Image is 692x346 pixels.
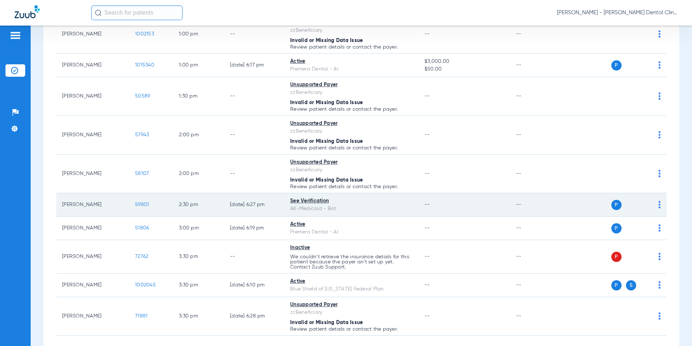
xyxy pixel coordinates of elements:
[173,297,224,336] td: 3:30 PM
[290,301,413,309] div: Unsupported Payer
[424,225,430,231] span: --
[510,54,560,77] td: --
[224,116,284,155] td: --
[173,274,224,297] td: 3:30 PM
[173,217,224,240] td: 3:00 PM
[510,217,560,240] td: --
[290,38,363,43] span: Invalid or Missing Data Issue
[135,225,149,231] span: 51806
[510,193,560,217] td: --
[611,252,622,262] span: P
[658,281,661,289] img: group-dot-blue.svg
[290,244,413,252] div: Inactive
[290,100,363,105] span: Invalid or Missing Data Issue
[290,159,413,166] div: Unsupported Payer
[290,65,413,73] div: Premera Dental - AI
[510,297,560,336] td: --
[424,254,430,259] span: --
[510,77,560,116] td: --
[173,240,224,274] td: 3:30 PM
[424,282,430,288] span: --
[91,5,182,20] input: Search for patients
[56,274,129,297] td: [PERSON_NAME]
[135,62,154,68] span: 1015340
[658,201,661,208] img: group-dot-blue.svg
[290,58,413,65] div: Active
[510,155,560,193] td: --
[135,31,154,37] span: 1002153
[290,120,413,128] div: Unsupported Payer
[424,202,430,207] span: --
[290,145,413,151] p: Review patient details or contact the payer.
[173,116,224,155] td: 2:00 PM
[224,297,284,336] td: [DATE] 6:28 PM
[15,5,40,18] img: Zuub Logo
[290,81,413,89] div: Unsupported Payer
[173,155,224,193] td: 2:00 PM
[224,274,284,297] td: [DATE] 6:10 PM
[135,94,150,99] span: 50589
[135,313,147,319] span: 71881
[290,205,413,213] div: AK-Medicaid - Bot
[658,224,661,232] img: group-dot-blue.svg
[611,200,622,210] span: P
[290,178,363,183] span: Invalid or Missing Data Issue
[611,60,622,71] span: P
[224,15,284,54] td: --
[224,77,284,116] td: --
[290,320,363,325] span: Invalid or Missing Data Issue
[658,253,661,260] img: group-dot-blue.svg
[656,311,692,346] iframe: Chat Widget
[626,280,636,290] span: S
[510,116,560,155] td: --
[290,309,413,316] div: zzBeneficiary
[658,170,661,177] img: group-dot-blue.svg
[56,116,129,155] td: [PERSON_NAME]
[9,31,21,40] img: hamburger-icon
[424,58,504,65] span: $3,000.00
[290,45,413,50] p: Review patient details or contact the payer.
[56,155,129,193] td: [PERSON_NAME]
[290,228,413,236] div: Premera Dental - AI
[290,139,363,144] span: Invalid or Missing Data Issue
[224,240,284,274] td: --
[56,54,129,77] td: [PERSON_NAME]
[290,254,413,270] p: We couldn’t retrieve the insurance details for this patient because the payer isn’t set up yet. C...
[95,9,101,16] img: Search Icon
[290,221,413,228] div: Active
[424,94,430,99] span: --
[510,15,560,54] td: --
[56,77,129,116] td: [PERSON_NAME]
[290,278,413,285] div: Active
[56,217,129,240] td: [PERSON_NAME]
[56,297,129,336] td: [PERSON_NAME]
[290,166,413,174] div: zzBeneficiary
[424,31,430,37] span: --
[135,132,149,137] span: 57943
[135,282,156,288] span: 1002045
[424,171,430,176] span: --
[56,193,129,217] td: [PERSON_NAME]
[135,202,149,207] span: 59801
[290,128,413,135] div: zzBeneficiary
[224,217,284,240] td: [DATE] 6:19 PM
[173,77,224,116] td: 1:30 PM
[173,54,224,77] td: 1:00 PM
[611,280,622,290] span: P
[611,223,622,233] span: P
[135,171,149,176] span: 58107
[424,313,430,319] span: --
[290,285,413,293] div: Blue Shield of [US_STATE] Federal Plan
[658,131,661,138] img: group-dot-blue.svg
[224,54,284,77] td: [DATE] 6:17 PM
[424,132,430,137] span: --
[290,327,413,332] p: Review patient details or contact the payer.
[224,193,284,217] td: [DATE] 6:27 PM
[56,15,129,54] td: [PERSON_NAME]
[290,27,413,34] div: zzBeneficiary
[510,274,560,297] td: --
[557,9,677,16] span: [PERSON_NAME] - [PERSON_NAME] Dental Clinic | SEARHC
[290,184,413,189] p: Review patient details or contact the payer.
[173,193,224,217] td: 2:30 PM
